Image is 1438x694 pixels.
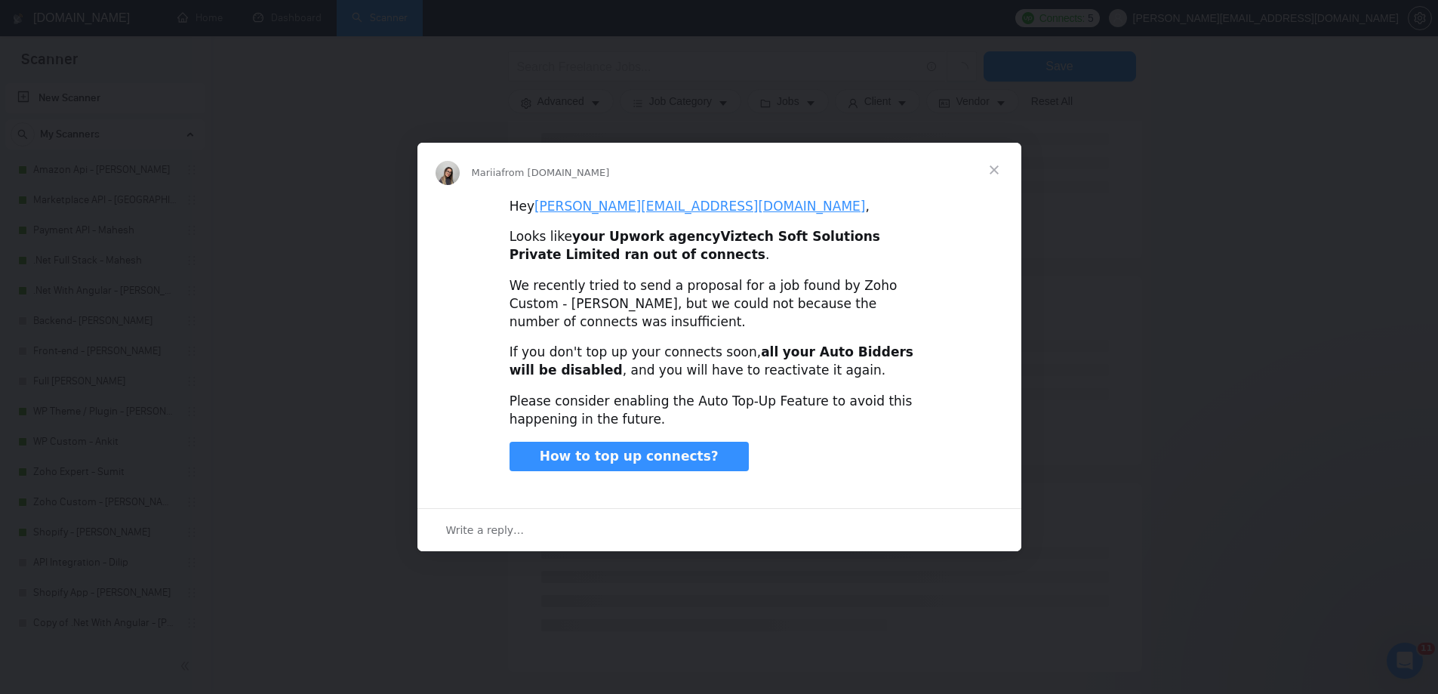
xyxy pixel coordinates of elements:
div: Hey , [510,198,929,216]
b: your Upwork agency [572,229,721,244]
span: How to top up connects? [540,449,719,464]
img: Profile image for Mariia [436,161,460,185]
a: [PERSON_NAME][EMAIL_ADDRESS][DOMAIN_NAME] [534,199,865,214]
b: all [761,344,778,359]
span: Write a reply… [446,520,525,540]
b: Viztech Soft Solutions Private Limited ran out of connects [510,229,880,262]
div: Looks like . [510,228,929,264]
div: If you don't top up your connects soon, , and you will have to reactivate it again. [510,344,929,380]
span: from [DOMAIN_NAME] [501,167,609,178]
b: your Auto Bidders will be disabled [510,344,913,378]
span: Mariia [472,167,502,178]
div: Please consider enabling the Auto Top-Up Feature to avoid this happening in the future. [510,393,929,429]
a: How to top up connects? [510,442,749,472]
div: Open conversation and reply [417,508,1021,551]
span: Close [967,143,1021,197]
div: We recently tried to send a proposal for a job found by Zoho Custom - [PERSON_NAME], but we could... [510,277,929,331]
